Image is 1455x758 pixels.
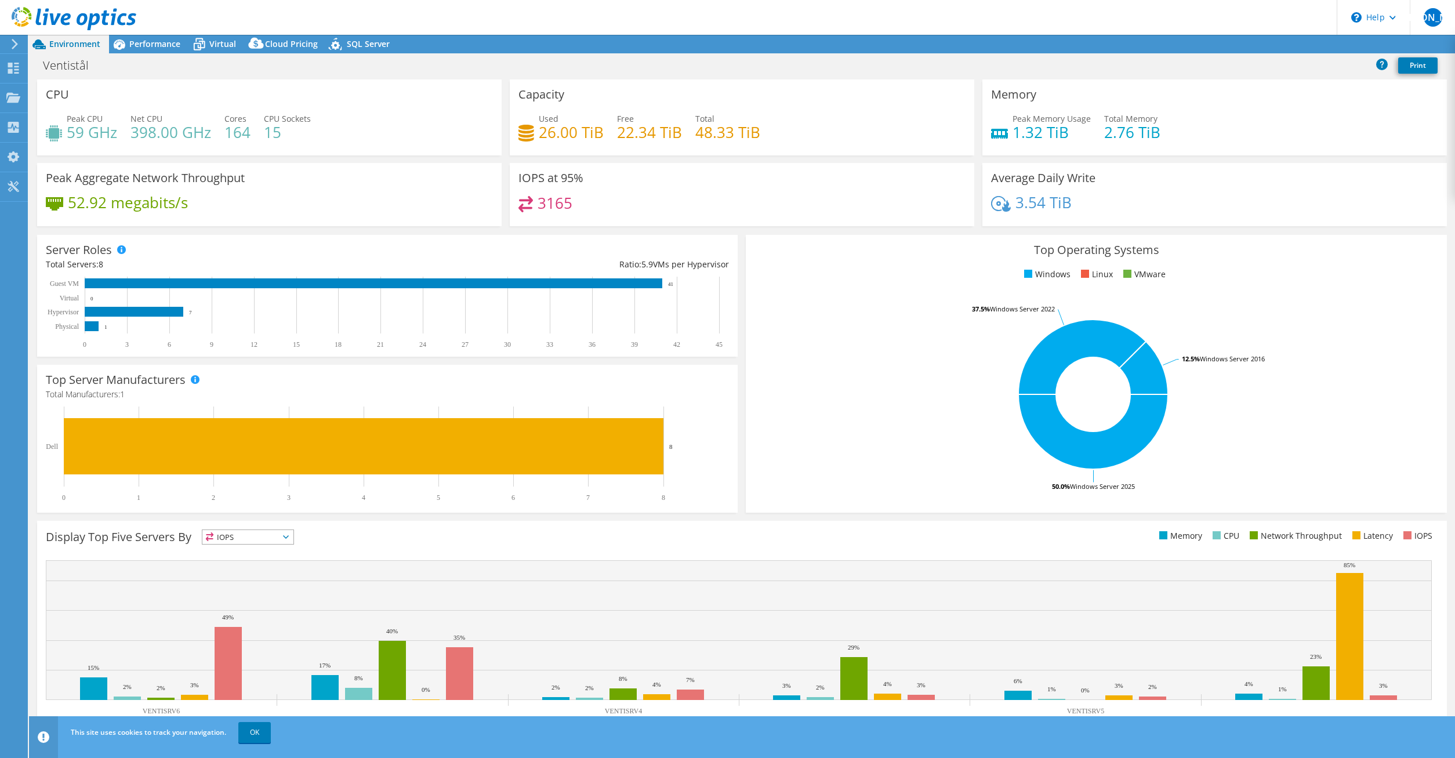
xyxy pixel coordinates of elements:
text: Physical [55,322,79,331]
text: 9 [210,340,213,349]
text: 5 [437,494,440,502]
div: Total Servers: [46,258,387,271]
text: 2% [551,684,560,691]
h4: 3.54 TiB [1015,196,1072,209]
text: 85% [1344,561,1355,568]
h3: Top Operating Systems [754,244,1438,256]
tspan: 12.5% [1182,354,1200,363]
text: 1 [137,494,140,502]
h3: CPU [46,88,69,101]
text: 17% [319,662,331,669]
tspan: Windows Server 2025 [1070,482,1135,491]
text: 0% [422,686,430,693]
h3: Peak Aggregate Network Throughput [46,172,245,184]
text: 12 [251,340,257,349]
span: Total Memory [1104,113,1158,124]
text: 39 [631,340,638,349]
text: 8% [354,674,363,681]
span: 1 [120,389,125,400]
span: Net CPU [130,113,162,124]
text: VENTISRV6 [143,707,180,715]
text: 2% [123,683,132,690]
text: 3 [287,494,291,502]
text: 4 [362,494,365,502]
text: 27 [462,340,469,349]
a: OK [238,722,271,743]
div: Ratio: VMs per Hypervisor [387,258,729,271]
li: CPU [1210,529,1239,542]
h4: 2.76 TiB [1104,126,1160,139]
li: Linux [1078,268,1113,281]
span: Used [539,113,558,124]
h4: 1.32 TiB [1013,126,1091,139]
text: 3% [917,681,926,688]
span: Virtual [209,38,236,49]
h4: 15 [264,126,311,139]
a: Print [1398,57,1438,74]
text: 3% [782,682,791,689]
svg: \n [1351,12,1362,23]
text: 45 [716,340,723,349]
text: 40% [386,628,398,634]
span: Performance [129,38,180,49]
h4: 48.33 TiB [695,126,760,139]
text: 2% [1148,683,1157,690]
text: 4% [883,680,892,687]
tspan: 37.5% [972,304,990,313]
span: 5.9 [641,259,653,270]
text: 30 [504,340,511,349]
span: Peak Memory Usage [1013,113,1091,124]
text: 15% [88,664,99,671]
text: 49% [222,614,234,621]
text: 6 [511,494,515,502]
text: 2 [212,494,215,502]
text: 29% [848,644,859,651]
text: 7% [686,676,695,683]
h4: 26.00 TiB [539,126,604,139]
text: 1% [1047,686,1056,692]
span: Environment [49,38,100,49]
h3: IOPS at 95% [518,172,583,184]
tspan: Windows Server 2022 [990,304,1055,313]
text: 3% [190,681,199,688]
text: 0 [90,296,93,302]
text: 7 [189,310,192,315]
text: 8 [662,494,665,502]
span: Cores [224,113,246,124]
span: CPU Sockets [264,113,311,124]
text: 35% [453,634,465,641]
text: VENTISRV4 [605,707,642,715]
h4: 398.00 GHz [130,126,211,139]
text: 3 [125,340,129,349]
span: SQL Server [347,38,390,49]
text: 7 [586,494,590,502]
text: 18 [335,340,342,349]
span: Total [695,113,714,124]
h3: Top Server Manufacturers [46,373,186,386]
h4: 22.34 TiB [617,126,682,139]
text: 6 [168,340,171,349]
span: [PERSON_NAME] [1424,8,1442,27]
text: 2% [585,684,594,691]
span: This site uses cookies to track your navigation. [71,727,226,737]
text: 23% [1310,653,1322,660]
text: 4% [652,681,661,688]
text: 24 [419,340,426,349]
text: 36 [589,340,596,349]
text: 21 [377,340,384,349]
text: 42 [673,340,680,349]
tspan: 50.0% [1052,482,1070,491]
h3: Memory [991,88,1036,101]
li: IOPS [1400,529,1432,542]
h3: Capacity [518,88,564,101]
text: 33 [546,340,553,349]
span: Free [617,113,634,124]
text: 3% [1115,682,1123,689]
li: VMware [1120,268,1166,281]
text: 15 [293,340,300,349]
h3: Average Daily Write [991,172,1095,184]
text: 2% [157,684,165,691]
text: 0% [1081,687,1090,694]
text: 0 [62,494,66,502]
li: Network Throughput [1247,529,1342,542]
